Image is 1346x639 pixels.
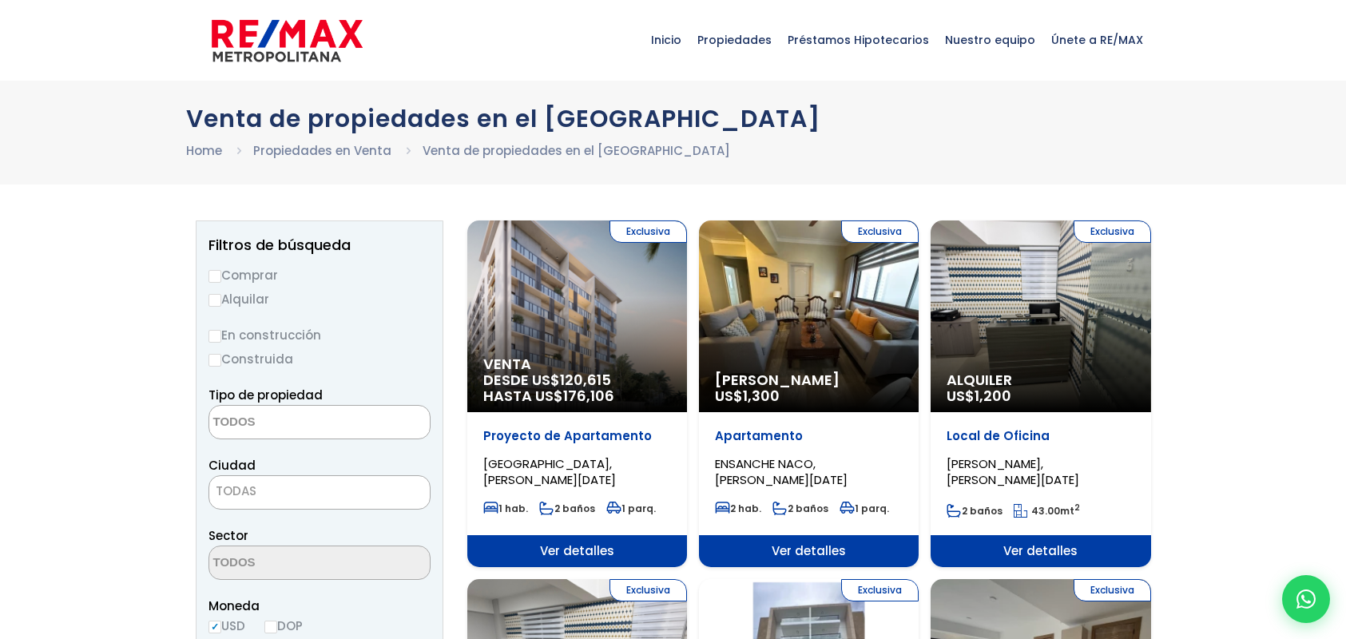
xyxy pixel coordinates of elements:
input: Construida [208,354,221,367]
span: ENSANCHE NACO, [PERSON_NAME][DATE] [715,455,848,488]
span: mt [1014,504,1080,518]
input: Comprar [208,270,221,283]
a: Home [186,142,222,159]
span: [PERSON_NAME] [715,372,903,388]
span: 2 hab. [715,502,761,515]
span: Ciudad [208,457,256,474]
span: TODAS [216,482,256,499]
li: Venta de propiedades en el [GEOGRAPHIC_DATA] [423,141,730,161]
span: HASTA US$ [483,388,671,404]
span: 120,615 [560,370,611,390]
textarea: Search [209,546,364,581]
label: USD [208,616,245,636]
span: Únete a RE/MAX [1043,16,1151,64]
span: 2 baños [947,504,1003,518]
span: Inicio [643,16,689,64]
sup: 2 [1074,502,1080,514]
span: Exclusiva [609,220,687,243]
h1: Venta de propiedades en el [GEOGRAPHIC_DATA] [186,105,1161,133]
input: En construcción [208,330,221,343]
span: Ver detalles [931,535,1150,567]
label: En construcción [208,325,431,345]
span: 2 baños [772,502,828,515]
span: Nuestro equipo [937,16,1043,64]
a: Exclusiva Venta DESDE US$120,615 HASTA US$176,106 Proyecto de Apartamento [GEOGRAPHIC_DATA], [PER... [467,220,687,567]
span: 1 hab. [483,502,528,515]
span: Venta [483,356,671,372]
p: Local de Oficina [947,428,1134,444]
span: TODAS [209,480,430,502]
span: Ver detalles [699,535,919,567]
span: 2 baños [539,502,595,515]
span: DESDE US$ [483,372,671,404]
span: Sector [208,527,248,544]
span: US$ [715,386,780,406]
label: Alquilar [208,289,431,309]
span: [GEOGRAPHIC_DATA], [PERSON_NAME][DATE] [483,455,616,488]
span: Préstamos Hipotecarios [780,16,937,64]
img: remax-metropolitana-logo [212,17,363,65]
span: Tipo de propiedad [208,387,323,403]
span: Exclusiva [609,579,687,601]
label: DOP [264,616,303,636]
span: 1,300 [743,386,780,406]
textarea: Search [209,406,364,440]
span: 1,200 [975,386,1011,406]
a: Propiedades en Venta [253,142,391,159]
span: Exclusiva [1074,579,1151,601]
a: Exclusiva Alquiler US$1,200 Local de Oficina [PERSON_NAME], [PERSON_NAME][DATE] 2 baños 43.00mt2 ... [931,220,1150,567]
a: Exclusiva [PERSON_NAME] US$1,300 Apartamento ENSANCHE NACO, [PERSON_NAME][DATE] 2 hab. 2 baños 1 ... [699,220,919,567]
input: DOP [264,621,277,633]
input: USD [208,621,221,633]
span: Ver detalles [467,535,687,567]
input: Alquilar [208,294,221,307]
span: US$ [947,386,1011,406]
span: Exclusiva [841,579,919,601]
label: Construida [208,349,431,369]
span: Propiedades [689,16,780,64]
span: 1 parq. [606,502,656,515]
span: 43.00 [1031,504,1060,518]
span: Moneda [208,596,431,616]
p: Proyecto de Apartamento [483,428,671,444]
span: TODAS [208,475,431,510]
h2: Filtros de búsqueda [208,237,431,253]
span: Exclusiva [1074,220,1151,243]
p: Apartamento [715,428,903,444]
label: Comprar [208,265,431,285]
span: 1 parq. [840,502,889,515]
span: Alquiler [947,372,1134,388]
span: 176,106 [563,386,614,406]
span: [PERSON_NAME], [PERSON_NAME][DATE] [947,455,1079,488]
span: Exclusiva [841,220,919,243]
